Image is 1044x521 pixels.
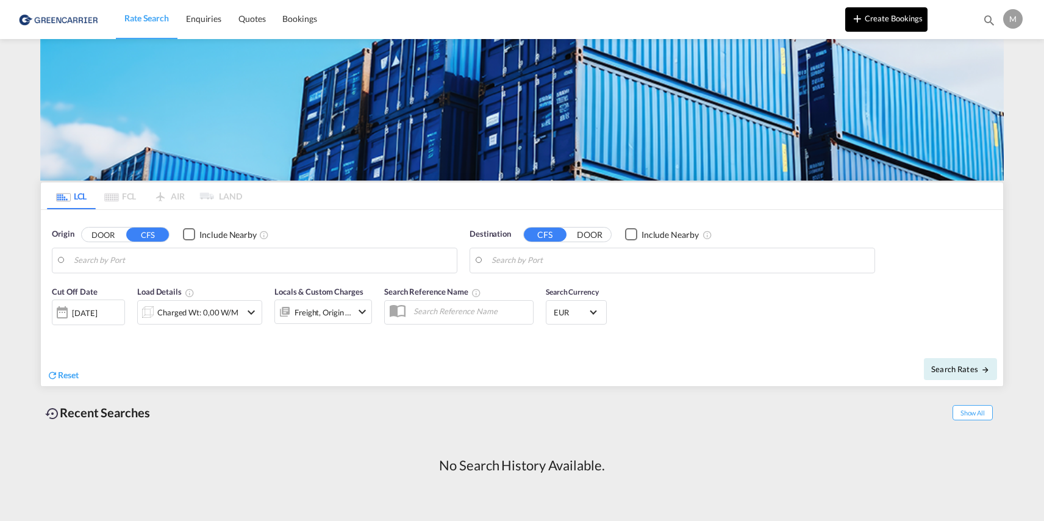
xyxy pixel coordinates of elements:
input: Search by Port [492,251,868,270]
md-icon: Chargeable Weight [185,288,195,298]
md-icon: icon-arrow-right [981,365,990,374]
div: Include Nearby [199,229,257,241]
md-checkbox: Checkbox No Ink [625,228,699,241]
md-icon: Your search will be saved by the below given name [471,288,481,298]
span: Show All [953,405,993,420]
div: Freight Origin Destinationicon-chevron-down [274,300,372,324]
div: No Search History Available. [439,456,604,475]
div: icon-magnify [982,13,996,32]
span: Search Reference Name [384,287,481,296]
button: DOOR [568,228,611,242]
md-icon: icon-magnify [982,13,996,27]
span: Rate Search [124,13,169,23]
md-icon: icon-refresh [47,370,58,381]
img: 1378a7308afe11ef83610d9e779c6b34.png [18,5,101,33]
img: GreenCarrierFCL_LCL.png [40,39,1004,181]
div: Include Nearby [642,229,699,241]
div: Recent Searches [40,399,155,426]
span: Reset [58,370,79,380]
button: DOOR [82,228,124,242]
span: Origin [52,228,74,240]
input: Search by Port [74,251,451,270]
button: CFS [524,228,567,242]
md-pagination-wrapper: Use the left and right arrow keys to navigate between tabs [47,182,242,209]
div: Charged Wt: 0,00 W/Micon-chevron-down [137,300,262,325]
md-tab-item: LCL [47,182,96,209]
div: [DATE] [72,307,97,318]
span: Bookings [282,13,316,24]
span: Search Currency [546,287,599,296]
span: Locals & Custom Charges [274,287,363,296]
div: Origin DOOR CFS Checkbox No InkUnchecked: Ignores neighbouring ports when fetching rates.Checked ... [41,210,1003,386]
button: Search Ratesicon-arrow-right [924,358,997,380]
md-icon: icon-chevron-down [355,304,370,319]
md-datepicker: Select [52,324,61,340]
md-icon: icon-plus 400-fg [850,11,865,26]
span: Cut Off Date [52,287,98,296]
div: icon-refreshReset [47,369,79,383]
span: Search Rates [931,364,990,374]
span: Enquiries [186,13,221,24]
div: [DATE] [52,300,125,325]
span: Load Details [137,287,195,296]
md-icon: icon-backup-restore [45,406,60,421]
md-select: Select Currency: € EUREuro [552,303,600,321]
md-icon: Unchecked: Ignores neighbouring ports when fetching rates.Checked : Includes neighbouring ports w... [259,230,269,240]
md-icon: Unchecked: Ignores neighbouring ports when fetching rates.Checked : Includes neighbouring ports w... [703,230,712,240]
md-icon: icon-chevron-down [244,305,259,320]
button: CFS [126,228,169,242]
button: icon-plus 400-fgCreate Bookings [845,7,928,32]
div: M [1003,9,1023,29]
md-checkbox: Checkbox No Ink [183,228,257,241]
span: Quotes [238,13,265,24]
input: Search Reference Name [407,302,533,320]
div: Charged Wt: 0,00 W/M [157,304,238,321]
span: EUR [554,307,588,318]
span: Destination [470,228,511,240]
div: Freight Origin Destination [295,304,352,321]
